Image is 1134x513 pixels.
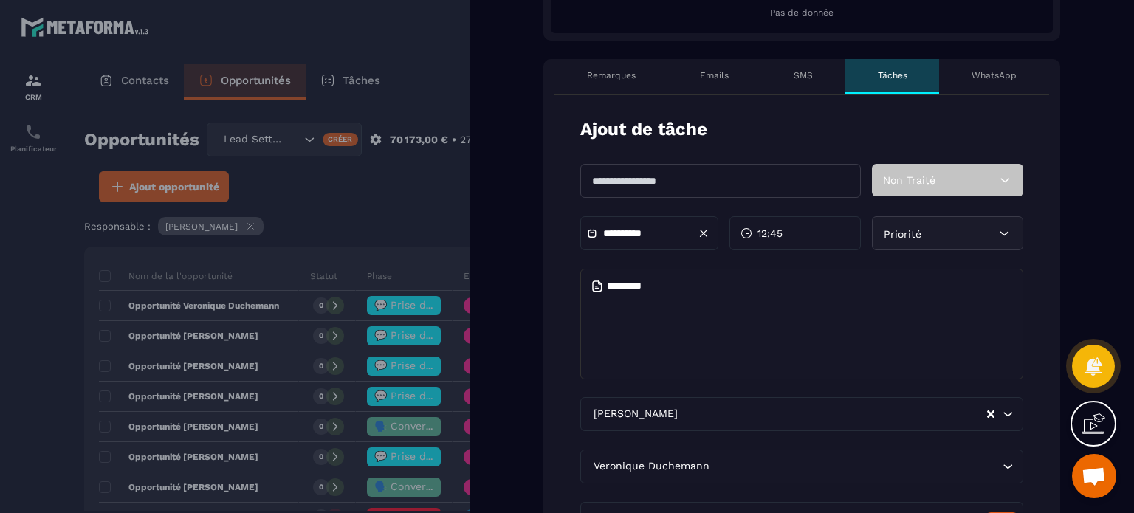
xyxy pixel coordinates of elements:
p: SMS [794,69,813,81]
p: Tâches [878,69,907,81]
p: Remarques [587,69,636,81]
span: Non Traité [883,174,935,186]
p: WhatsApp [972,69,1017,81]
span: [PERSON_NAME] [590,406,681,422]
div: Search for option [580,450,1023,483]
button: Clear Selected [987,409,994,420]
p: Ajout de tâche [580,117,707,142]
span: Pas de donnée [770,7,834,18]
input: Search for option [681,406,986,422]
div: Ouvrir le chat [1072,454,1116,498]
input: Search for option [712,458,999,475]
p: Emails [700,69,729,81]
span: Veronique Duchemann [590,458,712,475]
span: Priorité [884,228,921,240]
span: 12:45 [757,226,783,241]
div: Search for option [580,397,1023,431]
